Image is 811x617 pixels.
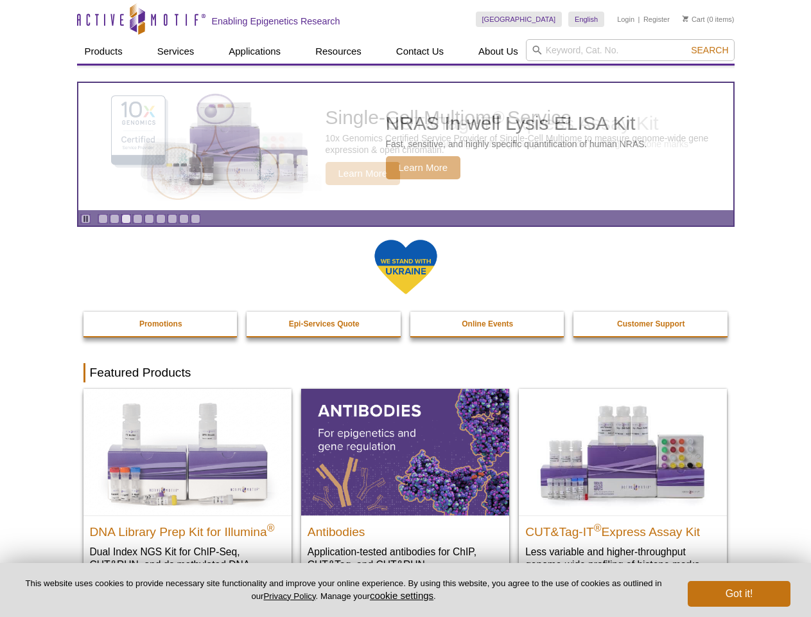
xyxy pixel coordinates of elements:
[212,15,340,27] h2: Enabling Epigenetics Research
[519,389,727,584] a: CUT&Tag-IT® Express Assay Kit CUT&Tag-IT®Express Assay Kit Less variable and higher-throughput ge...
[168,214,177,224] a: Go to slide 7
[462,319,513,328] strong: Online Events
[326,132,727,156] p: 10x Genomics Certified Service Provider of Single-Cell Multiome to measure genome-wide gene expre...
[77,39,130,64] a: Products
[691,45,728,55] span: Search
[617,15,634,24] a: Login
[150,39,202,64] a: Services
[21,578,667,602] p: This website uses cookies to provide necessary site functionality and improve your online experie...
[617,319,685,328] strong: Customer Support
[78,83,733,210] article: Single-Cell Multiome Service
[326,108,727,127] h2: Single-Cell Multiome Service
[525,545,720,571] p: Less variable and higher-throughput genome-wide profiling of histone marks​.
[156,214,166,224] a: Go to slide 6
[683,15,688,22] img: Your Cart
[179,214,189,224] a: Go to slide 8
[221,39,288,64] a: Applications
[370,590,433,601] button: cookie settings
[525,519,720,539] h2: CUT&Tag-IT Express Assay Kit
[98,214,108,224] a: Go to slide 1
[683,12,735,27] li: (0 items)
[110,214,119,224] a: Go to slide 2
[90,519,285,539] h2: DNA Library Prep Kit for Illumina
[594,522,602,533] sup: ®
[263,591,315,601] a: Privacy Policy
[388,39,451,64] a: Contact Us
[83,389,292,515] img: DNA Library Prep Kit for Illumina
[688,581,790,607] button: Got it!
[476,12,562,27] a: [GEOGRAPHIC_DATA]
[267,522,275,533] sup: ®
[99,88,292,206] img: Single-Cell Multiome Service
[471,39,526,64] a: About Us
[326,162,401,185] span: Learn More
[83,363,728,382] h2: Featured Products
[308,519,503,539] h2: Antibodies
[573,312,729,336] a: Customer Support
[374,238,438,296] img: We Stand With Ukraine
[83,312,239,336] a: Promotions
[191,214,200,224] a: Go to slide 9
[308,545,503,571] p: Application-tested antibodies for ChIP, CUT&Tag, and CUT&RUN.
[301,389,509,584] a: All Antibodies Antibodies Application-tested antibodies for ChIP, CUT&Tag, and CUT&RUN.
[638,12,640,27] li: |
[78,83,733,210] a: Single-Cell Multiome Service Single-Cell Multiome Service 10x Genomics Certified Service Provider...
[90,545,285,584] p: Dual Index NGS Kit for ChIP-Seq, CUT&RUN, and ds methylated DNA assays.
[526,39,735,61] input: Keyword, Cat. No.
[687,44,732,56] button: Search
[410,312,566,336] a: Online Events
[247,312,402,336] a: Epi-Services Quote
[144,214,154,224] a: Go to slide 5
[683,15,705,24] a: Cart
[289,319,360,328] strong: Epi-Services Quote
[643,15,670,24] a: Register
[133,214,143,224] a: Go to slide 4
[83,389,292,596] a: DNA Library Prep Kit for Illumina DNA Library Prep Kit for Illumina® Dual Index NGS Kit for ChIP-...
[121,214,131,224] a: Go to slide 3
[519,389,727,515] img: CUT&Tag-IT® Express Assay Kit
[568,12,604,27] a: English
[139,319,182,328] strong: Promotions
[81,214,91,224] a: Toggle autoplay
[308,39,369,64] a: Resources
[301,389,509,515] img: All Antibodies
